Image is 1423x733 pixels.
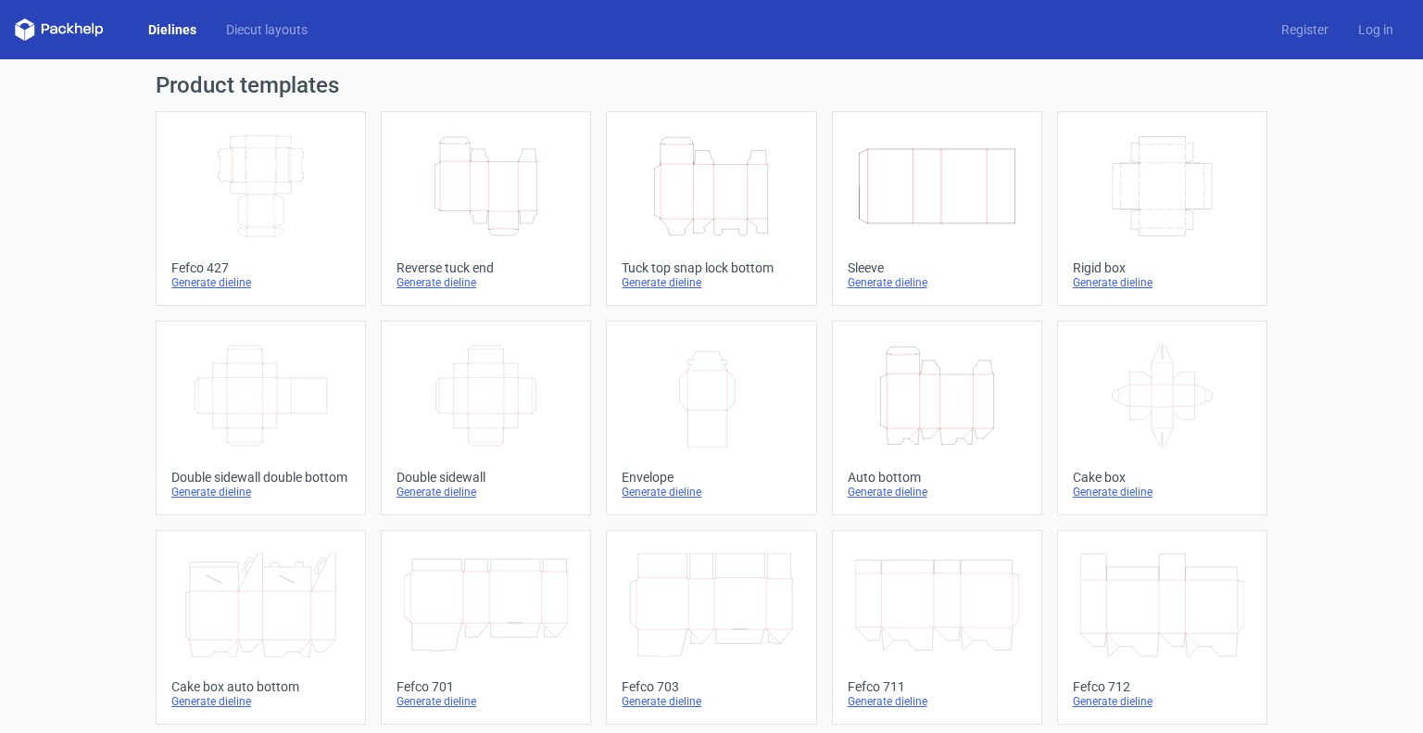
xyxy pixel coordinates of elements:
[622,485,800,499] div: Generate dieline
[171,275,350,290] div: Generate dieline
[1057,321,1267,515] a: Cake boxGenerate dieline
[1073,485,1252,499] div: Generate dieline
[397,275,575,290] div: Generate dieline
[156,321,366,515] a: Double sidewall double bottomGenerate dieline
[832,321,1042,515] a: Auto bottomGenerate dieline
[156,74,1267,96] h1: Product templates
[832,111,1042,306] a: SleeveGenerate dieline
[397,485,575,499] div: Generate dieline
[397,694,575,709] div: Generate dieline
[848,275,1026,290] div: Generate dieline
[832,530,1042,725] a: Fefco 711Generate dieline
[622,694,800,709] div: Generate dieline
[606,321,816,515] a: EnvelopeGenerate dieline
[622,260,800,275] div: Tuck top snap lock bottom
[622,470,800,485] div: Envelope
[171,260,350,275] div: Fefco 427
[381,111,591,306] a: Reverse tuck endGenerate dieline
[1057,111,1267,306] a: Rigid boxGenerate dieline
[381,530,591,725] a: Fefco 701Generate dieline
[1073,694,1252,709] div: Generate dieline
[1343,20,1408,39] a: Log in
[1073,679,1252,694] div: Fefco 712
[1073,470,1252,485] div: Cake box
[397,470,575,485] div: Double sidewall
[848,470,1026,485] div: Auto bottom
[1073,260,1252,275] div: Rigid box
[622,275,800,290] div: Generate dieline
[171,679,350,694] div: Cake box auto bottom
[848,485,1026,499] div: Generate dieline
[171,694,350,709] div: Generate dieline
[848,694,1026,709] div: Generate dieline
[156,111,366,306] a: Fefco 427Generate dieline
[1266,20,1343,39] a: Register
[381,321,591,515] a: Double sidewallGenerate dieline
[133,20,211,39] a: Dielines
[397,679,575,694] div: Fefco 701
[1057,530,1267,725] a: Fefco 712Generate dieline
[848,679,1026,694] div: Fefco 711
[622,679,800,694] div: Fefco 703
[156,530,366,725] a: Cake box auto bottomGenerate dieline
[211,20,322,39] a: Diecut layouts
[606,530,816,725] a: Fefco 703Generate dieline
[397,260,575,275] div: Reverse tuck end
[606,111,816,306] a: Tuck top snap lock bottomGenerate dieline
[171,485,350,499] div: Generate dieline
[1073,275,1252,290] div: Generate dieline
[848,260,1026,275] div: Sleeve
[171,470,350,485] div: Double sidewall double bottom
